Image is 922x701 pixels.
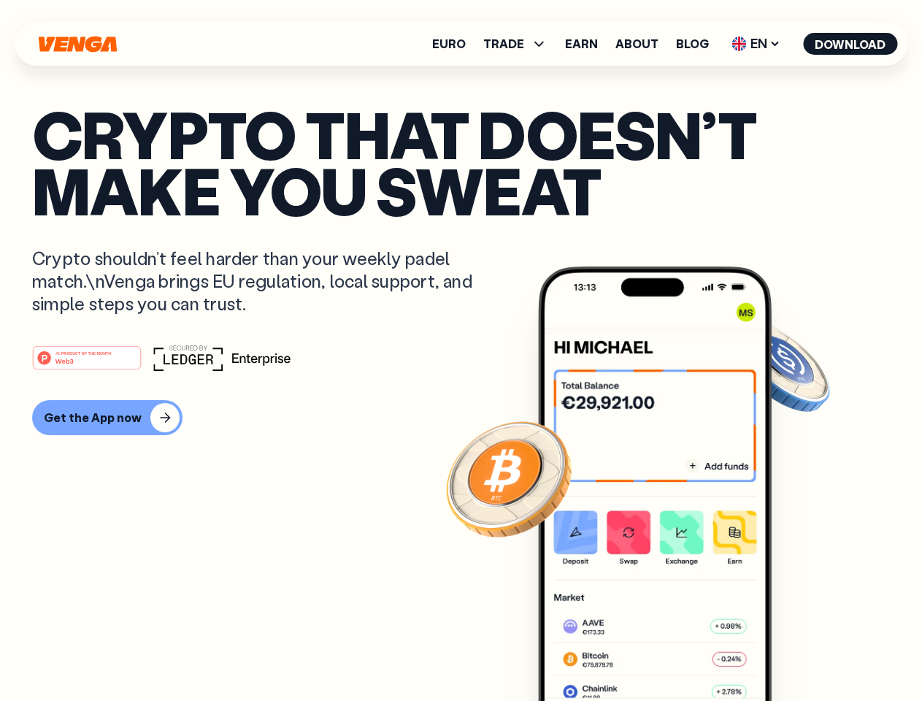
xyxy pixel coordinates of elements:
svg: Home [37,36,118,53]
span: TRADE [483,38,524,50]
div: Get the App now [44,410,142,425]
button: Get the App now [32,400,183,435]
tspan: #1 PRODUCT OF THE MONTH [55,350,111,355]
tspan: Web3 [55,356,74,364]
p: Crypto that doesn’t make you sweat [32,106,890,218]
span: TRADE [483,35,548,53]
p: Crypto shouldn’t feel harder than your weekly padel match.\nVenga brings EU regulation, local sup... [32,247,493,315]
a: Euro [432,38,466,50]
img: flag-uk [731,37,746,51]
a: Blog [676,38,709,50]
a: Get the App now [32,400,890,435]
img: Bitcoin [443,413,575,544]
img: USDC coin [728,314,833,419]
a: About [615,38,658,50]
span: EN [726,32,785,55]
a: Earn [565,38,598,50]
button: Download [803,33,897,55]
a: #1 PRODUCT OF THE MONTHWeb3 [32,354,142,373]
